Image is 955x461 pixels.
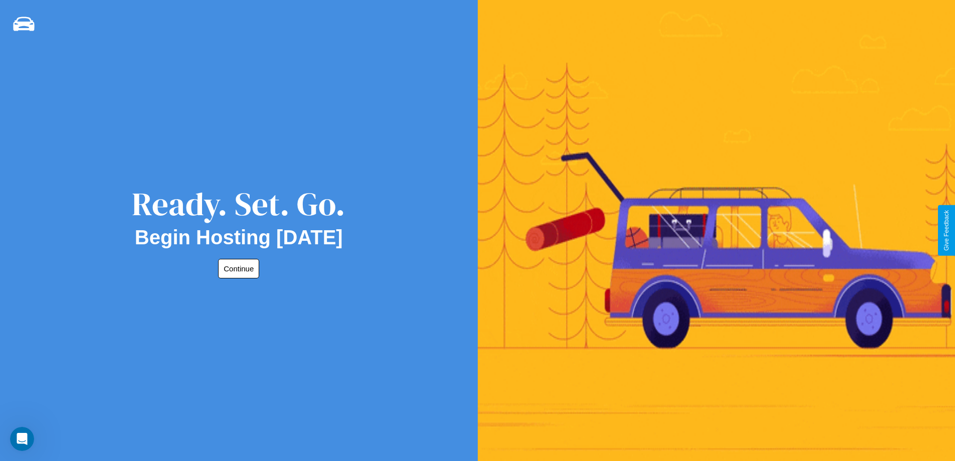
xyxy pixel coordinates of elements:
div: Give Feedback [943,210,950,251]
button: Continue [218,259,259,278]
iframe: Intercom live chat [10,427,34,451]
h2: Begin Hosting [DATE] [135,226,343,249]
div: Ready. Set. Go. [132,182,345,226]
